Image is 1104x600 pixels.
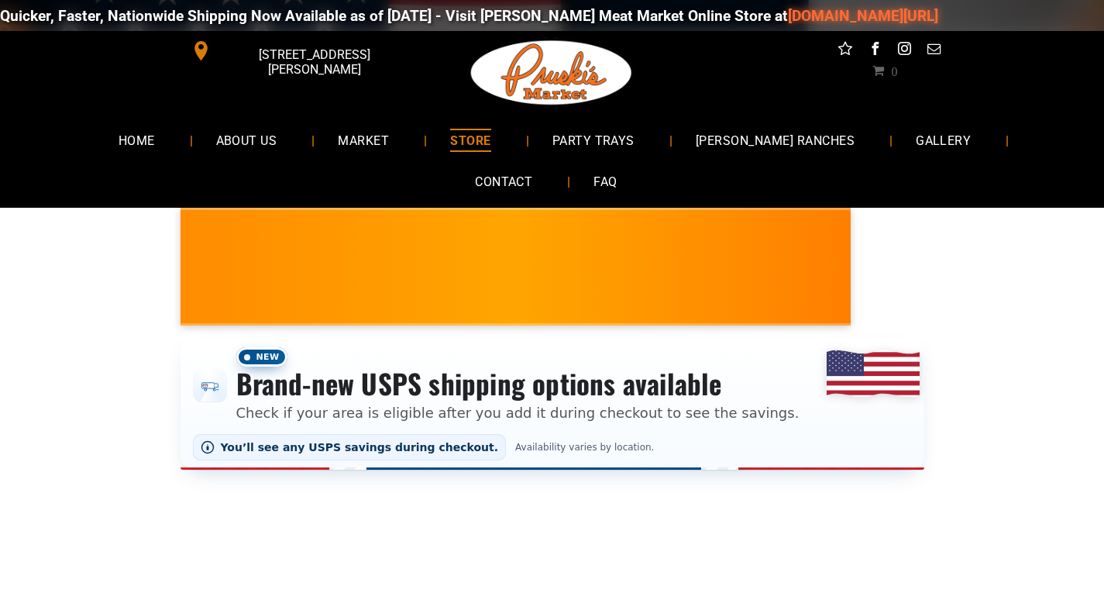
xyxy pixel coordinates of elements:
span: 0 [891,64,897,77]
a: email [923,39,944,63]
a: STORE [427,119,514,160]
a: Social network [835,39,855,63]
a: [STREET_ADDRESS][PERSON_NAME] [181,39,418,63]
a: facebook [865,39,885,63]
span: [STREET_ADDRESS][PERSON_NAME] [214,40,414,84]
a: ABOUT US [193,119,301,160]
a: MARKET [315,119,412,160]
span: New [236,347,287,367]
a: [PERSON_NAME] RANCHES [672,119,878,160]
a: PARTY TRAYS [529,119,658,160]
p: Check if your area is eligible after you add it during checkout to see the savings. [236,402,800,423]
a: HOME [95,119,178,160]
a: FAQ [570,161,640,202]
div: Shipping options announcement [181,338,924,470]
a: instagram [894,39,914,63]
h3: Brand-new USPS shipping options available [236,367,800,401]
span: You’ll see any USPS savings during checkout. [221,441,499,453]
a: CONTACT [452,161,555,202]
img: Pruski-s+Market+HQ+Logo2-1920w.png [468,31,635,115]
span: Availability varies by location. [512,442,657,453]
a: GALLERY [892,119,994,160]
a: [DOMAIN_NAME][URL] [786,7,936,25]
